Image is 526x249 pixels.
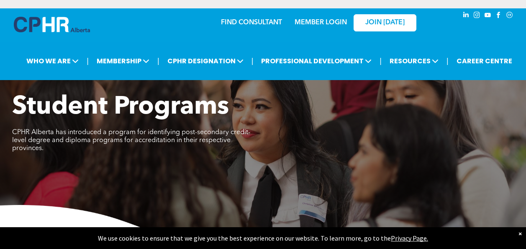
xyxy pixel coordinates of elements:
a: MEMBER LOGIN [295,19,347,26]
a: facebook [494,10,503,22]
div: Dismiss notification [518,229,522,238]
li: | [87,52,89,70]
img: A blue and white logo for cp alberta [14,17,90,32]
span: RESOURCES [387,53,441,69]
a: Social network [505,10,514,22]
li: | [446,52,449,70]
span: JOIN [DATE] [365,19,405,27]
a: instagram [472,10,482,22]
span: CPHR DESIGNATION [165,53,246,69]
span: WHO WE ARE [24,53,81,69]
span: CPHR Alberta has introduced a program for identifying post-secondary credit-level degree and dipl... [12,129,250,152]
li: | [157,52,159,70]
a: FIND CONSULTANT [221,19,282,26]
a: CAREER CENTRE [454,53,515,69]
span: Student Programs [12,95,229,120]
span: PROFESSIONAL DEVELOPMENT [259,53,374,69]
span: MEMBERSHIP [94,53,152,69]
a: JOIN [DATE] [354,14,416,31]
li: | [380,52,382,70]
a: youtube [483,10,493,22]
a: Privacy Page. [391,234,428,242]
a: linkedin [462,10,471,22]
li: | [251,52,254,70]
